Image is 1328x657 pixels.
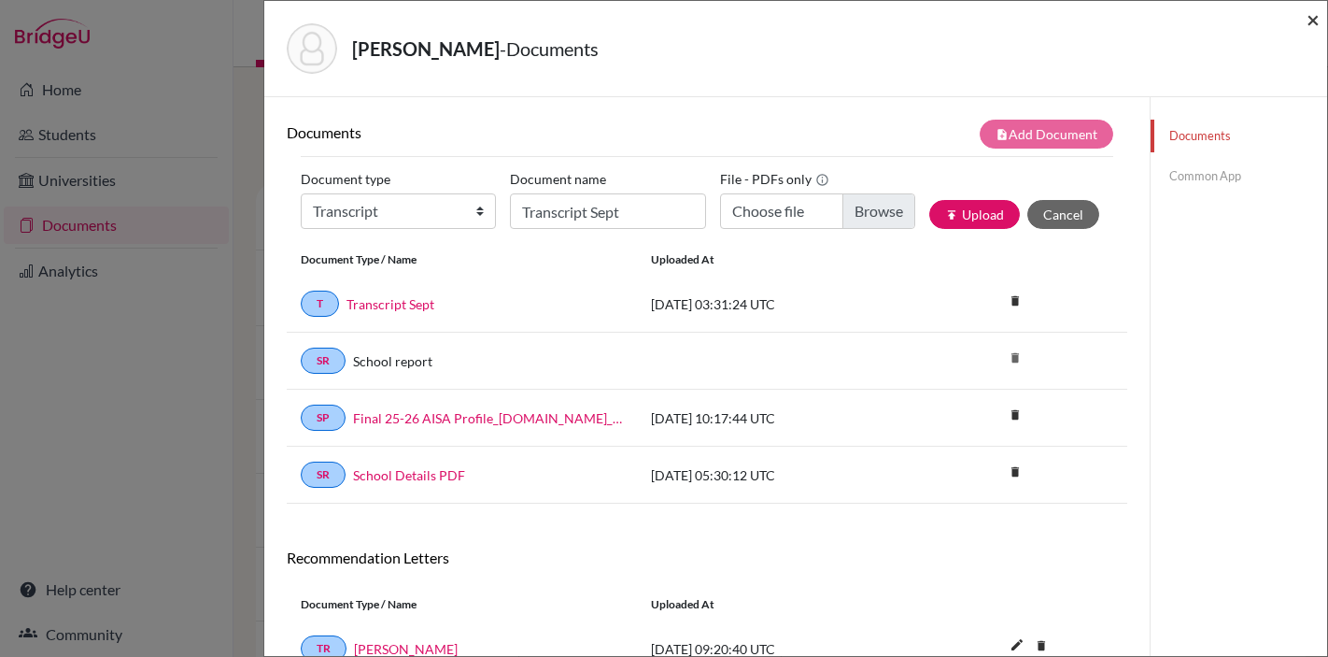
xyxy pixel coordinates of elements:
[353,351,432,371] a: School report
[1151,160,1327,193] a: Common App
[287,596,637,613] div: Document Type / Name
[1151,120,1327,152] a: Documents
[301,405,346,431] a: SP
[651,641,775,657] span: [DATE] 09:20:40 UTC
[1001,290,1029,315] a: delete
[637,251,917,268] div: Uploaded at
[1001,344,1029,372] i: delete
[287,123,707,141] h6: Documents
[353,408,623,428] a: Final 25-26 AISA Profile_[DOMAIN_NAME]_wide
[352,37,500,60] strong: [PERSON_NAME]
[945,208,958,221] i: publish
[637,465,917,485] div: [DATE] 05:30:12 UTC
[1027,200,1099,229] button: Cancel
[637,408,917,428] div: [DATE] 10:17:44 UTC
[980,120,1113,149] button: note_addAdd Document
[1001,458,1029,486] i: delete
[301,291,339,317] a: T
[500,37,599,60] span: - Documents
[1001,287,1029,315] i: delete
[1001,404,1029,429] a: delete
[637,294,917,314] div: [DATE] 03:31:24 UTC
[929,200,1020,229] button: publishUpload
[301,164,390,193] label: Document type
[637,596,917,613] div: Uploaded at
[996,128,1009,141] i: note_add
[301,348,346,374] a: SR
[1001,461,1029,486] a: delete
[287,251,637,268] div: Document Type / Name
[1307,8,1320,31] button: Close
[1307,6,1320,33] span: ×
[301,462,346,488] a: SR
[353,465,465,485] a: School Details PDF
[287,549,1127,566] h6: Recommendation Letters
[720,164,829,193] label: File - PDFs only
[510,164,606,193] label: Document name
[1001,401,1029,429] i: delete
[346,294,434,314] a: Transcript Sept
